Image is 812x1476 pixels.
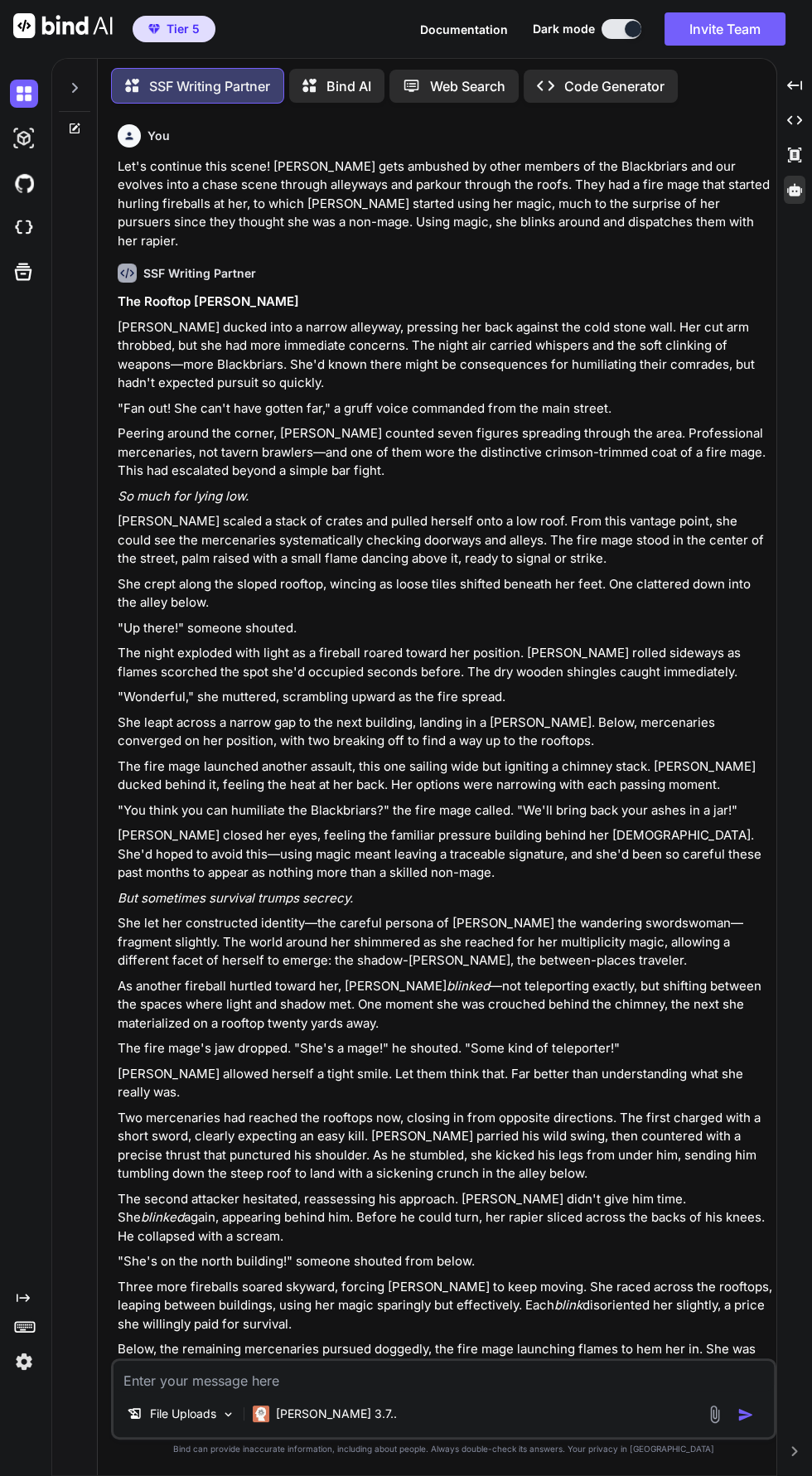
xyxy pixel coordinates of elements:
[118,826,773,883] p: [PERSON_NAME] closed her eyes, feeling the familiar pressure building behind her [DEMOGRAPHIC_DAT...
[118,424,773,481] p: Peering around the corner, [PERSON_NAME] counted seven figures spreading through the area. Profes...
[149,76,270,96] p: SSF Writing Partner
[118,575,773,612] p: She crept along the sloped rooftop, wincing as loose tiles shifted beneath her feet. One clattere...
[118,644,773,681] p: The night exploded with light as a fireball roared toward her position. [PERSON_NAME] rolled side...
[118,488,249,504] em: So much for lying low.
[118,293,773,312] h1: The Rooftop [PERSON_NAME]
[118,157,773,251] p: Let's continue this scene! [PERSON_NAME] gets ambushed by other members of the Blackbriars and ou...
[430,76,505,96] p: Web Search
[221,1407,235,1421] img: Pick Models
[326,76,371,96] p: Bind AI
[118,1109,773,1183] p: Two mercenaries had reached the rooftops now, closing in from opposite directions. The first char...
[118,1039,773,1058] p: The fire mage's jaw dropped. "She's a mage!" he shouted. "Some kind of teleporter!"
[118,977,773,1033] p: As another fireball hurtled toward her, [PERSON_NAME] —not teleporting exactly, but shifting betw...
[10,169,38,197] img: githubDark
[118,688,773,707] p: "Wonderful," she muttered, scrambling upward as the fire spread.
[141,1209,184,1225] em: blinked
[118,714,773,751] p: She leapt across a narrow gap to the next building, landing in a [PERSON_NAME]. Below, mercenarie...
[118,1340,773,1377] p: Below, the remaining mercenaries pursued doggedly, the fire mage launching flames to hem her in. ...
[133,16,215,42] button: premiumTier 5
[118,619,773,638] p: "Up there!" someone shouted.
[564,76,665,96] p: Code Generator
[447,978,490,994] em: blinked
[118,1252,773,1271] p: "She's on the north building!" someone shouted from below.
[705,1405,724,1424] img: attachment
[253,1406,269,1422] img: Claude 3.7 Sonnet (Anthropic)
[118,1278,773,1334] p: Three more fireballs soared skyward, forcing [PERSON_NAME] to keep moving. She raced across the r...
[533,21,595,37] span: Dark mode
[10,80,38,108] img: darkChat
[118,801,773,820] p: "You think you can humiliate the Blackbriars?" the fire mage called. "We'll bring back your ashes...
[13,13,113,38] img: Bind AI
[118,757,773,795] p: The fire mage launched another assault, this one sailing wide but igniting a chimney stack. [PERS...
[118,1065,773,1102] p: [PERSON_NAME] allowed herself a tight smile. Let them think that. Far better than understanding w...
[420,21,508,38] button: Documentation
[665,12,785,46] button: Invite Team
[167,21,200,37] span: Tier 5
[118,512,773,569] p: [PERSON_NAME] scaled a stack of crates and pulled herself onto a low roof. From this vantage poin...
[737,1406,754,1423] img: icon
[10,124,38,152] img: darkAi-studio
[111,1443,776,1455] p: Bind can provide inaccurate information, including about people. Always double-check its answers....
[276,1406,397,1422] p: [PERSON_NAME] 3.7..
[147,128,170,144] h6: You
[420,22,508,36] span: Documentation
[118,1190,773,1246] p: The second attacker hesitated, reassessing his approach. [PERSON_NAME] didn't give him time. She ...
[118,318,773,393] p: [PERSON_NAME] ducked into a narrow alleyway, pressing her back against the cold stone wall. Her c...
[10,214,38,242] img: cloudideIcon
[148,24,160,34] img: premium
[10,1348,38,1376] img: settings
[150,1406,216,1422] p: File Uploads
[143,265,256,282] h6: SSF Writing Partner
[118,399,773,419] p: "Fan out! She can't have gotten far," a gruff voice commanded from the main street.
[118,890,353,906] em: But sometimes survival trumps secrecy.
[118,914,773,970] p: She let her constructed identity—the careful persona of [PERSON_NAME] the wandering swordswoman—f...
[554,1297,582,1313] em: blink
